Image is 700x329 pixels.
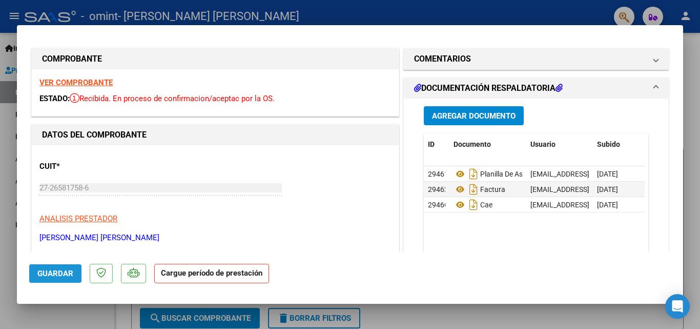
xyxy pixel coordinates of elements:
[449,133,526,156] datatable-header-cell: Documento
[424,106,524,125] button: Agregar Documento
[644,133,695,156] datatable-header-cell: Acción
[39,214,117,223] span: ANALISIS PRESTADOR
[39,78,113,87] a: VER COMPROBANTE
[597,201,618,209] span: [DATE]
[597,170,618,178] span: [DATE]
[414,53,471,65] h1: COMENTARIOS
[42,130,147,140] strong: DATOS DEL COMPROBANTE
[428,185,448,193] span: 29462
[29,264,81,283] button: Guardar
[42,54,102,64] strong: COMPROBANTE
[414,82,563,94] h1: DOCUMENTACIÓN RESPALDATORIA
[39,94,70,103] span: ESTADO:
[39,232,391,244] p: [PERSON_NAME] [PERSON_NAME]
[404,99,668,312] div: DOCUMENTACIÓN RESPALDATORIA
[424,133,449,156] datatable-header-cell: ID
[39,161,145,172] p: CUIT
[428,201,448,209] span: 29466
[154,264,269,284] strong: Cargue período de prestación
[597,185,618,193] span: [DATE]
[597,140,620,148] span: Subido
[428,140,435,148] span: ID
[454,185,505,193] span: Factura
[404,49,668,69] mat-expansion-panel-header: COMENTARIOS
[467,181,480,198] i: Descargar documento
[454,140,491,148] span: Documento
[37,269,73,278] span: Guardar
[70,94,275,103] span: Recibida. En proceso de confirmacion/aceptac por la OS.
[428,170,448,178] span: 29461
[593,133,644,156] datatable-header-cell: Subido
[454,201,492,209] span: Cae
[665,294,690,319] div: Open Intercom Messenger
[467,197,480,213] i: Descargar documento
[432,111,516,121] span: Agregar Documento
[467,166,480,182] i: Descargar documento
[404,78,668,99] mat-expansion-panel-header: DOCUMENTACIÓN RESPALDATORIA
[530,140,555,148] span: Usuario
[526,133,593,156] datatable-header-cell: Usuario
[454,170,547,178] span: Planilla De Asistencia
